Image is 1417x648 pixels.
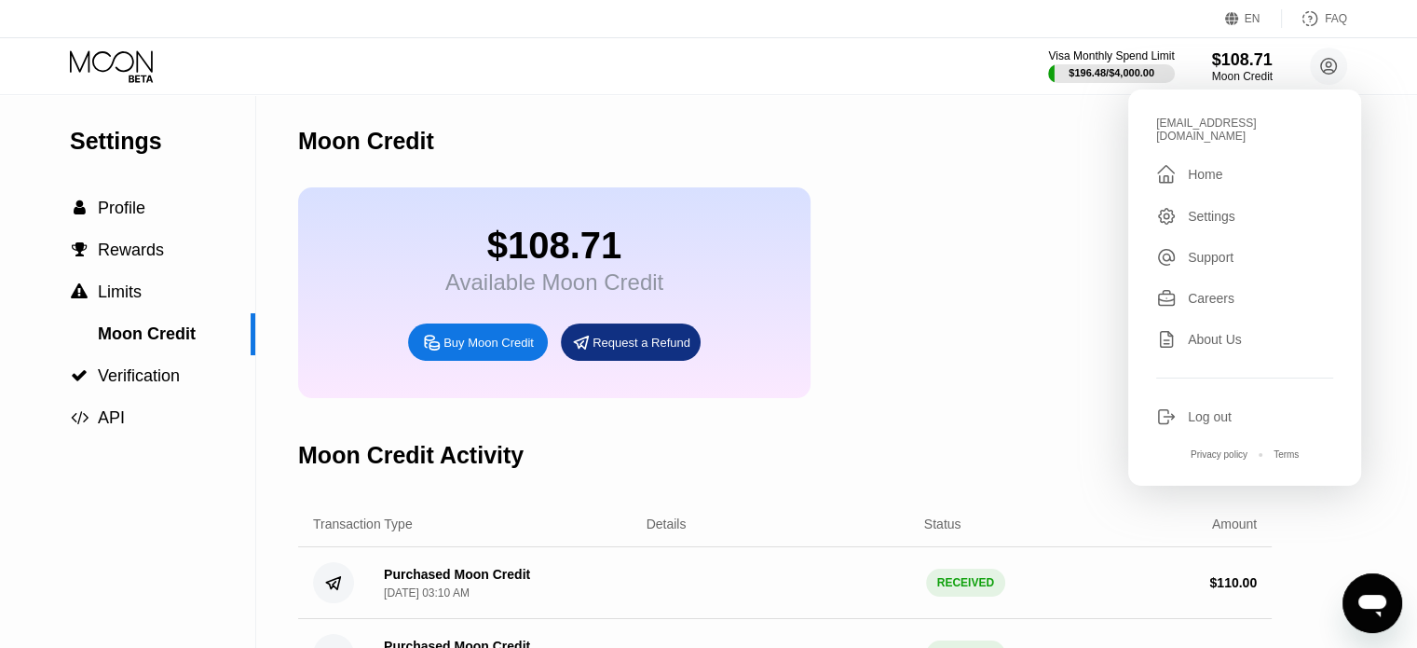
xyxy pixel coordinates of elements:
div: Home [1156,163,1333,186]
span: Verification [98,366,180,385]
div:  [70,200,89,216]
div: Log out [1188,409,1232,424]
span:  [71,367,88,384]
div: Available Moon Credit [445,269,663,296]
div: Settings [70,128,255,155]
div: Privacy policy [1191,449,1247,460]
span: Profile [98,199,145,217]
div: $ 110.00 [1209,575,1257,590]
div: About Us [1156,329,1333,350]
span:  [71,283,88,300]
span:  [71,409,89,426]
div: Settings [1156,206,1333,227]
div:  [1156,163,1177,186]
div:  [70,367,89,384]
div:  [70,283,89,300]
div:  [70,409,89,426]
div: About Us [1188,332,1242,347]
span: Rewards [98,241,164,259]
div: EN [1245,12,1260,25]
div: Visa Monthly Spend Limit$196.48/$4,000.00 [1048,49,1174,83]
span:  [72,241,88,258]
div: Details [647,517,687,531]
div: Moon Credit [298,128,434,155]
div: Terms [1274,449,1299,460]
div: Amount [1212,517,1257,531]
div:  [70,241,89,258]
div: $108.71 [445,225,663,267]
iframe: Button to launch messaging window [1342,573,1402,633]
span: API [98,408,125,427]
div: Request a Refund [561,324,701,361]
div: Home [1188,167,1222,182]
div: RECEIVED [926,569,1005,597]
div: Request a Refund [593,335,690,351]
div: Log out [1156,407,1333,427]
div: Moon Credit [1212,70,1273,83]
div: Support [1156,247,1333,268]
div: $196.48 / $4,000.00 [1069,67,1154,78]
div: Settings [1188,209,1235,224]
span: Limits [98,283,142,301]
div: [EMAIL_ADDRESS][DOMAIN_NAME] [1156,117,1333,143]
div: $108.71 [1212,50,1273,70]
div: Moon Credit Activity [298,442,524,469]
div: Careers [1156,288,1333,309]
div: Status [924,517,961,531]
div: Support [1188,250,1233,265]
span: Moon Credit [98,324,196,343]
div: Purchased Moon Credit [384,567,530,582]
div: $108.71Moon Credit [1212,50,1273,83]
div: Buy Moon Credit [443,335,534,351]
div: Buy Moon Credit [408,324,548,361]
div: Visa Monthly Spend Limit [1048,49,1174,62]
span:  [74,200,86,216]
div: FAQ [1325,12,1347,25]
div: Transaction Type [313,517,413,531]
div: [DATE] 03:10 AM [384,586,470,600]
div: FAQ [1282,9,1347,28]
div: EN [1225,9,1282,28]
div: Careers [1188,291,1234,306]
